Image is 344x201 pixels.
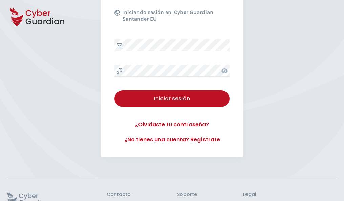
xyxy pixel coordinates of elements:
h3: Soporte [177,192,197,198]
div: Iniciar sesión [120,95,224,103]
a: ¿Olvidaste tu contraseña? [114,121,230,129]
h3: Legal [243,192,337,198]
button: Iniciar sesión [114,90,230,107]
a: ¿No tienes una cuenta? Regístrate [114,136,230,144]
h3: Contacto [107,192,131,198]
